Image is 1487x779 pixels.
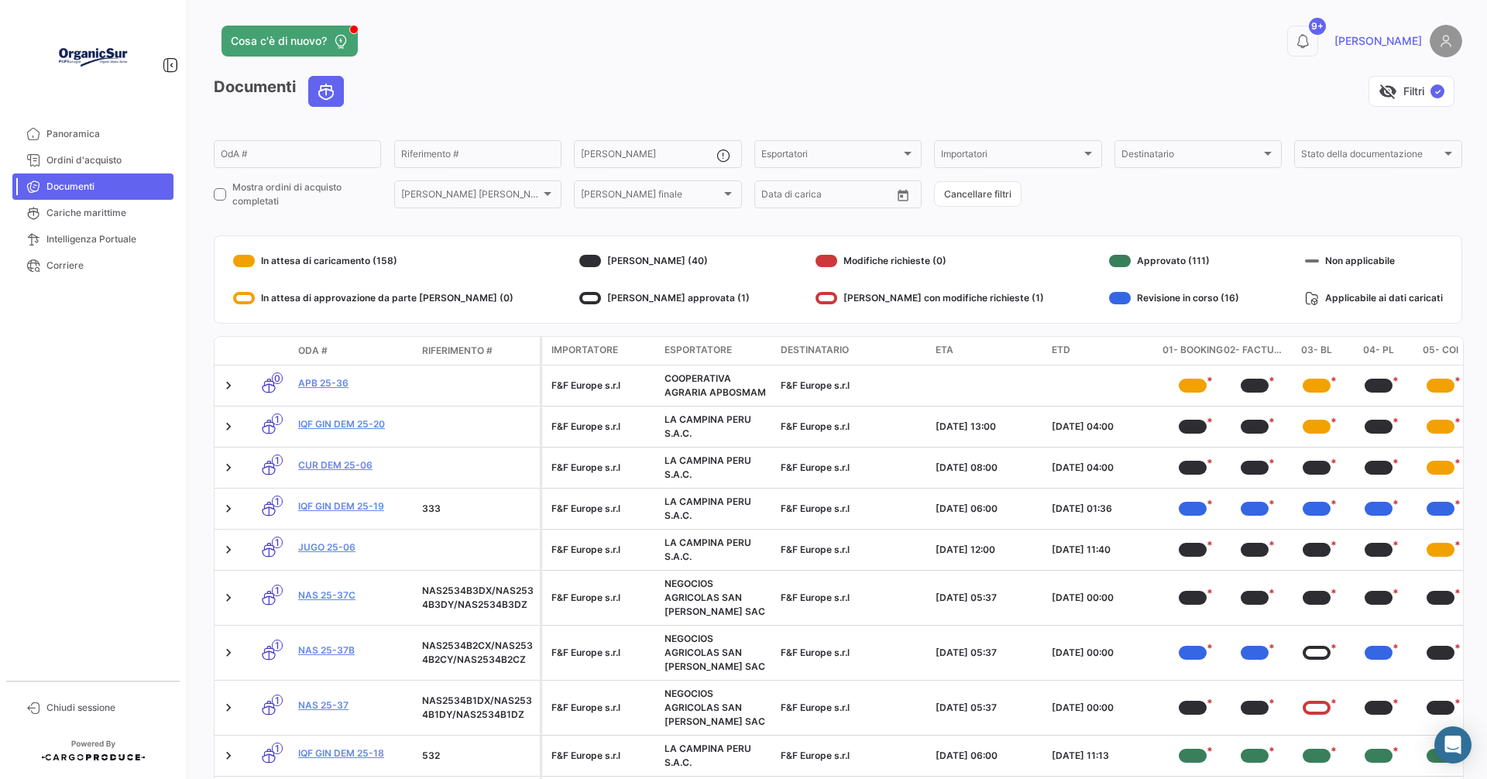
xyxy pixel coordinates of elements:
[221,645,236,661] a: Expand/Collapse Row
[761,191,774,202] input: Da
[665,687,768,729] div: NEGOCIOS AGRICOLAS SAN [PERSON_NAME] SAC
[246,345,292,357] datatable-header-cell: Modalità di trasporto
[12,173,173,200] a: Documenti
[785,191,847,202] input: Fino a
[12,121,173,147] a: Panoramica
[298,499,410,513] a: IQF GIN DEM 25-19
[665,742,768,770] div: LA CAMPINA PERU S.A.C.
[936,646,1039,660] div: [DATE] 05:37
[309,77,343,106] button: Ocean
[936,749,1039,763] div: [DATE] 06:00
[781,420,850,432] span: F&F Europe s.r.l
[936,591,1039,605] div: [DATE] 05:37
[1434,726,1472,764] div: Abrir Intercom Messenger
[781,750,850,761] span: F&F Europe s.r.l
[298,746,410,760] a: IQF GIN DEM 25-18
[665,536,768,564] div: LA CAMPINA PERU S.A.C.
[298,458,410,472] a: CUR DEM 25-06
[581,191,720,202] span: [PERSON_NAME] finale
[1052,420,1156,434] div: [DATE] 04:00
[46,206,167,220] span: Cariche marittime
[12,252,173,279] a: Corriere
[781,379,850,391] span: F&F Europe s.r.l
[1052,591,1156,605] div: [DATE] 00:00
[221,748,236,764] a: Expand/Collapse Row
[272,537,283,548] span: 1
[936,502,1039,516] div: [DATE] 06:00
[272,585,283,596] span: 1
[214,76,349,107] h3: Documenti
[272,455,283,466] span: 1
[12,200,173,226] a: Cariche marittime
[272,640,283,651] span: 1
[936,701,1039,715] div: [DATE] 05:37
[1121,151,1261,162] span: Destinatario
[1052,502,1156,516] div: [DATE] 01:36
[298,698,410,712] a: NAS 25-37
[221,460,236,475] a: Expand/Collapse Row
[222,26,358,57] button: Cosa c'è di nuovo?
[551,461,652,475] div: F&F Europe s.r.l
[665,577,768,619] div: NEGOCIOS AGRICOLAS SAN [PERSON_NAME] SAC
[936,420,1039,434] div: [DATE] 13:00
[1046,337,1162,365] datatable-header-cell: ETD
[422,344,493,358] span: Riferimento #
[46,180,167,194] span: Documenti
[551,420,652,434] div: F&F Europe s.r.l
[221,419,236,434] a: Expand/Collapse Row
[891,184,915,207] button: Open calendar
[551,502,652,516] div: F&F Europe s.r.l
[781,592,850,603] span: F&F Europe s.r.l
[1305,249,1443,273] div: Non applicabile
[272,496,283,507] span: 1
[46,127,167,141] span: Panoramica
[46,259,167,273] span: Corriere
[292,338,416,364] datatable-header-cell: OdA #
[665,454,768,482] div: LA CAMPINA PERU S.A.C.
[934,181,1022,207] button: Cancellare filtri
[1363,343,1394,359] span: 04- PL
[221,542,236,558] a: Expand/Collapse Row
[298,417,410,431] a: IQF GIN DEM 25-20
[422,749,534,763] div: 532
[1410,337,1472,365] datatable-header-cell: 05- COI
[658,337,774,365] datatable-header-cell: Esportatore
[1379,82,1397,101] span: visibility_off
[416,338,540,364] datatable-header-cell: Riferimento #
[665,495,768,523] div: LA CAMPINA PERU S.A.C.
[46,232,167,246] span: Intelligenza Portuale
[665,413,768,441] div: LA CAMPINA PERU S.A.C.
[1301,343,1332,359] span: 03- BL
[579,249,750,273] div: [PERSON_NAME] (40)
[665,632,768,674] div: NEGOCIOS AGRICOLAS SAN [PERSON_NAME] SAC
[1052,461,1156,475] div: [DATE] 04:00
[233,286,513,311] div: In attesa di approvazione da parte [PERSON_NAME] (0)
[46,153,167,167] span: Ordini d'acquisto
[781,343,849,357] span: Destinatario
[1052,543,1156,557] div: [DATE] 11:40
[936,343,953,357] span: ETA
[781,544,850,555] span: F&F Europe s.r.l
[1109,286,1239,311] div: Revisione in corso (16)
[272,695,283,706] span: 1
[1430,25,1462,57] img: placeholder-user.png
[46,701,167,715] span: Chiudi sessione
[551,379,652,393] div: F&F Europe s.r.l
[774,337,929,365] datatable-header-cell: Destinatario
[298,540,410,554] a: JUGO 25-06
[298,643,410,657] a: NAS 25-37b
[12,147,173,173] a: Ordini d'acquisto
[781,462,850,473] span: F&F Europe s.r.l
[1301,151,1441,162] span: Stato della documentazione
[816,249,1044,273] div: Modifiche richieste (0)
[1052,343,1070,357] span: ETD
[781,647,850,658] span: F&F Europe s.r.l
[298,589,410,602] a: NAS 25-37c
[1224,337,1286,365] datatable-header-cell: 02- Factura
[298,376,410,390] a: APB 25-36
[422,502,534,516] div: 333
[1423,343,1458,359] span: 05- COI
[665,372,768,400] div: COOPERATIVA AGRARIA APBOSMAM
[272,743,283,754] span: 1
[929,337,1046,365] datatable-header-cell: ETA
